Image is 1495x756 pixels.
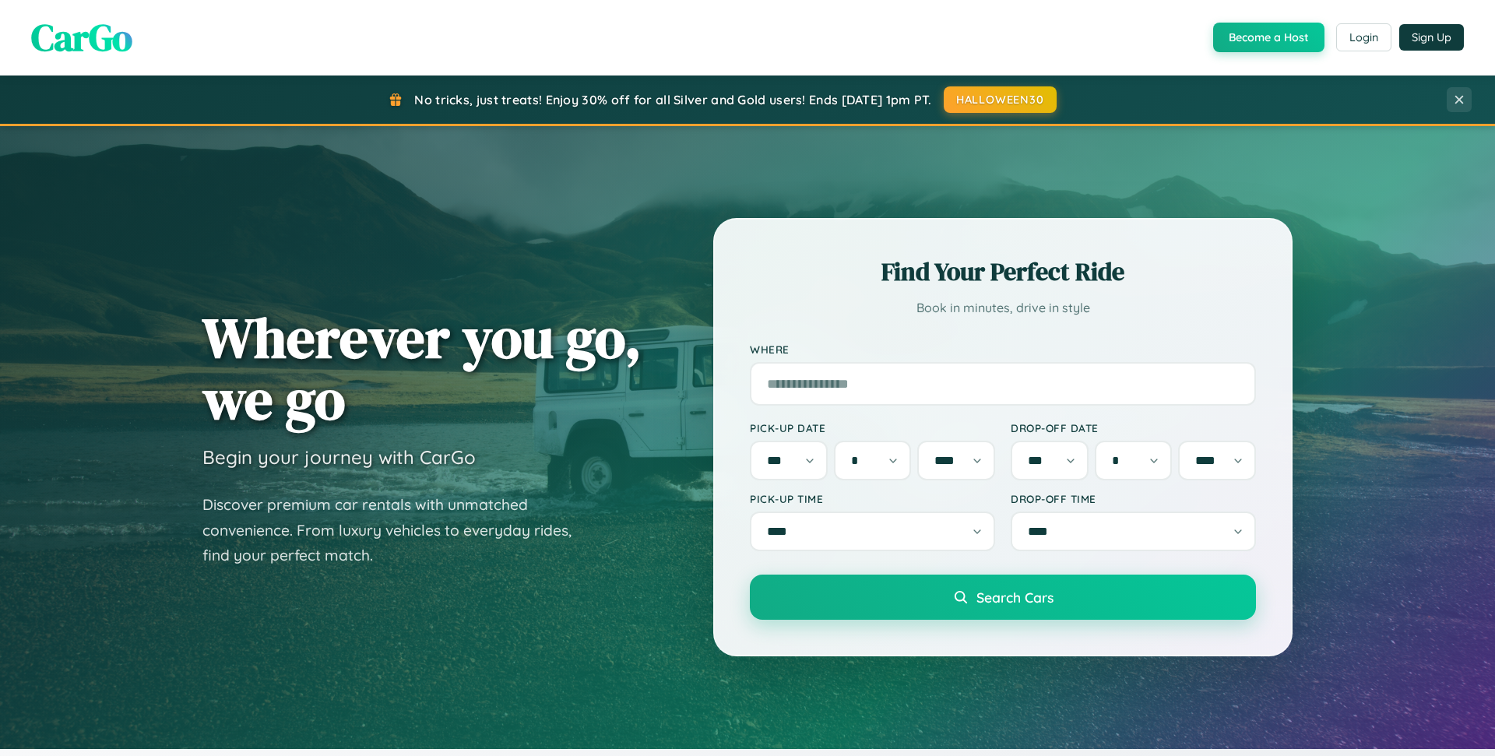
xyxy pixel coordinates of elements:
[414,92,931,107] span: No tricks, just treats! Enjoy 30% off for all Silver and Gold users! Ends [DATE] 1pm PT.
[750,575,1256,620] button: Search Cars
[31,12,132,63] span: CarGo
[202,445,476,469] h3: Begin your journey with CarGo
[750,492,995,505] label: Pick-up Time
[202,492,592,568] p: Discover premium car rentals with unmatched convenience. From luxury vehicles to everyday rides, ...
[202,307,642,430] h1: Wherever you go, we go
[750,343,1256,356] label: Where
[1399,24,1464,51] button: Sign Up
[750,297,1256,319] p: Book in minutes, drive in style
[750,255,1256,289] h2: Find Your Perfect Ride
[1336,23,1391,51] button: Login
[976,589,1054,606] span: Search Cars
[1213,23,1324,52] button: Become a Host
[750,421,995,434] label: Pick-up Date
[1011,421,1256,434] label: Drop-off Date
[1011,492,1256,505] label: Drop-off Time
[944,86,1057,113] button: HALLOWEEN30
